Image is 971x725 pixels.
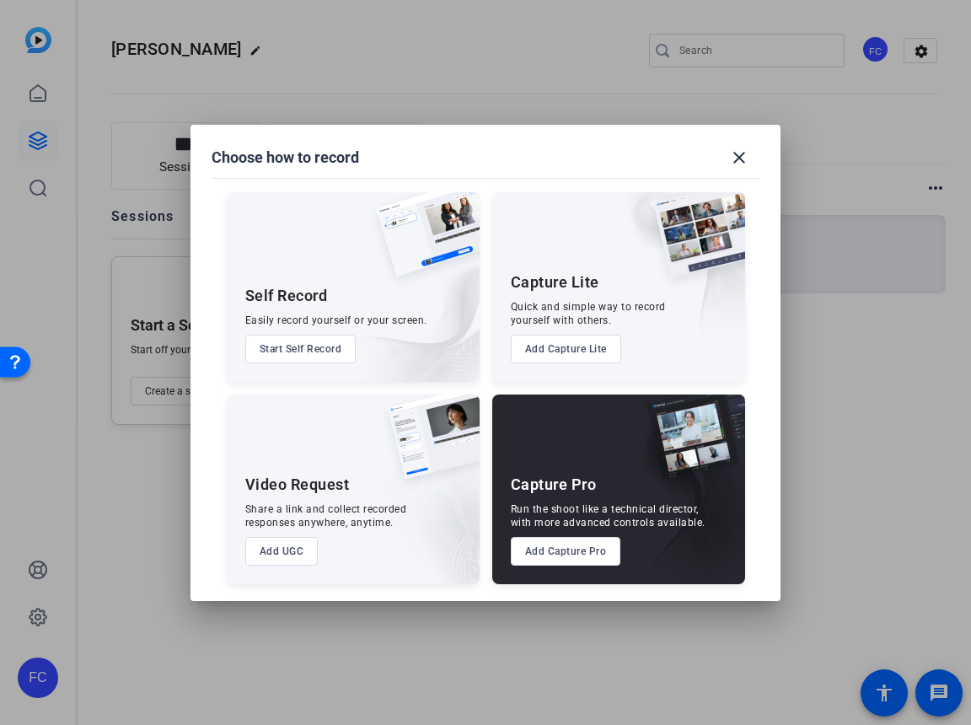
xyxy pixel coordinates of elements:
[511,300,666,327] div: Quick and simple way to record yourself with others.
[333,228,480,382] img: embarkstudio-self-record.png
[363,192,480,293] img: self-record.png
[641,192,745,295] img: capture-lite.png
[729,148,749,168] mat-icon: close
[245,286,328,306] div: Self Record
[245,314,427,327] div: Easily record yourself or your screen.
[620,416,745,584] img: embarkstudio-capture-pro.png
[375,395,480,497] img: ugc-content.png
[511,272,599,293] div: Capture Lite
[594,192,745,361] img: embarkstudio-capture-lite.png
[382,447,480,584] img: embarkstudio-ugc-content.png
[511,537,621,566] button: Add Capture Pro
[212,148,359,168] h1: Choose how to record
[245,537,319,566] button: Add UGC
[511,475,597,495] div: Capture Pro
[245,502,407,529] div: Share a link and collect recorded responses anywhere, anytime.
[511,502,705,529] div: Run the shoot like a technical director, with more advanced controls available.
[245,335,357,363] button: Start Self Record
[245,475,350,495] div: Video Request
[634,395,745,497] img: capture-pro.png
[511,335,621,363] button: Add Capture Lite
